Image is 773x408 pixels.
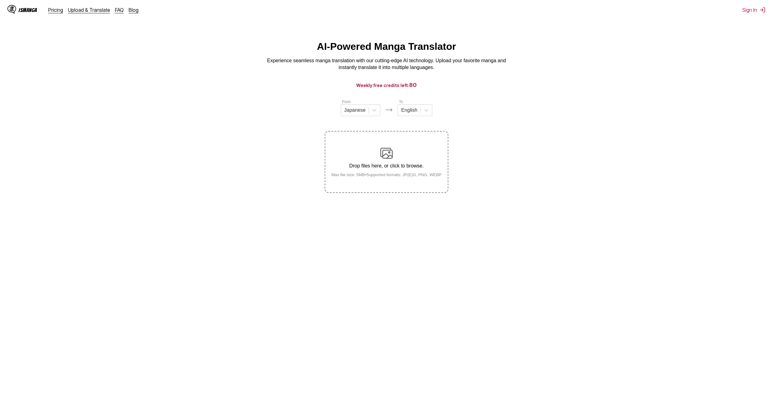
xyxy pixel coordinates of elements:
[19,7,37,13] div: IsManga
[68,7,110,13] a: Upload & Translate
[115,7,124,13] a: FAQ
[759,7,766,13] img: Sign out
[327,163,447,169] p: Drop files here, or click to browse.
[399,100,403,104] label: To
[385,106,393,114] img: Languages icon
[317,41,456,52] h1: AI-Powered Manga Translator
[742,7,766,13] button: Sign In
[342,100,351,104] label: From
[7,5,16,14] img: IsManga Logo
[409,82,417,88] span: 80
[15,81,758,89] h3: Weekly free credits left:
[48,7,63,13] a: Pricing
[7,5,48,15] a: IsManga LogoIsManga
[129,7,139,13] a: Blog
[327,172,447,177] small: Max file size: 5MB • Supported formats: JP(E)G, PNG, WEBP
[263,57,510,71] p: Experience seamless manga translation with our cutting-edge AI technology. Upload your favorite m...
